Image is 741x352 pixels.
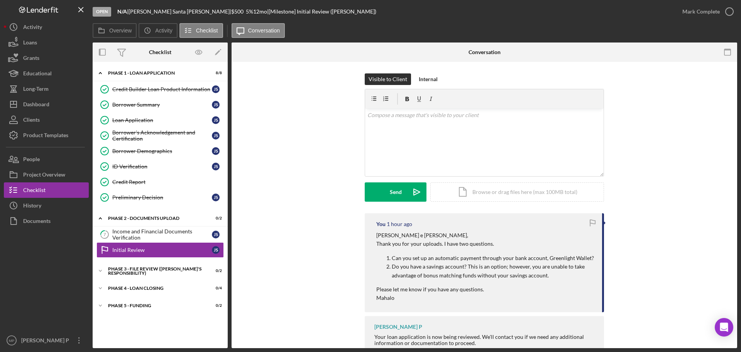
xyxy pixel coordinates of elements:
[96,143,224,159] a: Borrower DemographicsJS
[248,27,280,34] label: Conversation
[23,167,65,184] div: Project Overview
[212,147,220,155] div: J S
[365,182,426,202] button: Send
[23,128,68,145] div: Product Templates
[93,23,137,38] button: Overview
[23,35,37,52] div: Loans
[96,112,224,128] a: Loan ApplicationJS
[376,294,594,302] p: Mahalo
[129,9,231,15] div: [PERSON_NAME] Santa [PERSON_NAME] |
[179,23,223,38] button: Checklist
[117,8,127,15] b: N/A
[23,213,51,231] div: Documents
[96,97,224,112] a: Borrower SummaryJS
[253,9,267,15] div: 12 mo
[4,35,89,50] a: Loans
[96,190,224,205] a: Preliminary DecisionJS
[4,333,89,348] button: MP[PERSON_NAME] P
[419,73,438,85] div: Internal
[108,71,203,75] div: Phase 1 - Loan Application
[387,221,412,227] time: 2025-09-18 20:39
[96,128,224,143] a: Borrower's Acknowledgement and CertificationJS
[376,240,594,248] p: Thank you for your uploads. I have two questions.
[93,7,111,17] div: Open
[4,213,89,229] button: Documents
[4,182,89,198] button: Checklist
[23,151,40,169] div: People
[208,71,222,75] div: 8 / 8
[112,86,212,92] div: Credit Builder Loan Product Information
[212,231,220,238] div: J S
[415,73,442,85] button: Internal
[19,333,69,350] div: [PERSON_NAME] P
[112,117,212,123] div: Loan Application
[231,8,244,15] span: $500
[469,49,501,55] div: Conversation
[4,128,89,143] button: Product Templates
[715,318,733,337] div: Open Intercom Messenger
[96,82,224,97] a: Credit Builder Loan Product InformationJS
[4,81,89,97] button: Long-Term
[112,163,212,170] div: ID Verification
[23,97,49,114] div: Dashboard
[376,285,594,294] p: Please let me know if you have any questions.
[208,216,222,221] div: 0 / 2
[112,179,223,185] div: Credit Report
[23,112,40,129] div: Clients
[208,269,222,273] div: 0 / 2
[112,247,212,253] div: Initial Review
[212,132,220,139] div: J S
[212,85,220,93] div: J S
[4,97,89,112] a: Dashboard
[374,334,596,346] div: Your loan application is now being reviewed. We'll contact you if we need any additional informat...
[117,9,129,15] div: |
[149,49,171,55] div: Checklist
[208,303,222,308] div: 0 / 2
[212,194,220,201] div: J S
[23,198,41,215] div: History
[108,267,203,275] div: PHASE 3 - FILE REVIEW ([PERSON_NAME]'s Responsibility)
[112,129,212,142] div: Borrower's Acknowledgement and Certification
[212,246,220,254] div: J S
[212,116,220,124] div: J S
[23,66,52,83] div: Educational
[4,112,89,128] button: Clients
[4,198,89,213] button: History
[232,23,285,38] button: Conversation
[4,66,89,81] button: Educational
[212,101,220,109] div: J S
[96,159,224,174] a: ID VerificationJS
[208,286,222,291] div: 0 / 4
[365,73,411,85] button: Visible to Client
[369,73,407,85] div: Visible to Client
[246,9,253,15] div: 5 %
[112,148,212,154] div: Borrower Demographics
[112,102,212,108] div: Borrower Summary
[392,254,594,262] p: Can you set up an automatic payment through your bank account, Greenlight Wallet?
[4,50,89,66] button: Grants
[108,286,203,291] div: PHASE 4 - LOAN CLOSING
[96,227,224,242] a: 7Income and Financial Documents VerificationJS
[682,4,720,19] div: Mark Complete
[4,167,89,182] button: Project Overview
[390,182,402,202] div: Send
[109,27,132,34] label: Overview
[23,19,42,37] div: Activity
[112,194,212,201] div: Preliminary Decision
[23,50,39,68] div: Grants
[374,324,422,330] div: [PERSON_NAME] P
[4,151,89,167] button: People
[103,232,106,237] tspan: 7
[4,19,89,35] button: Activity
[23,182,46,200] div: Checklist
